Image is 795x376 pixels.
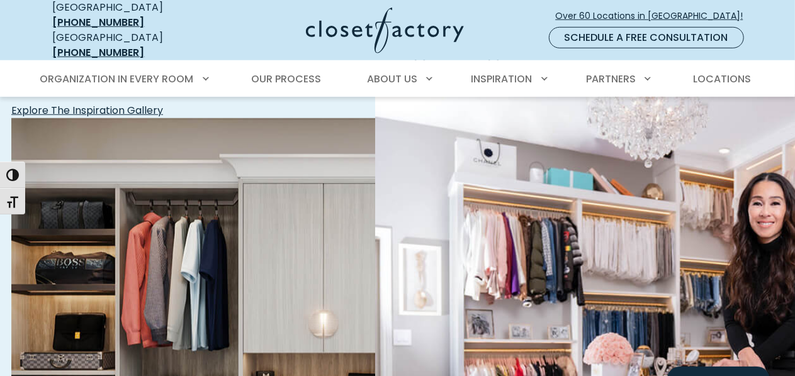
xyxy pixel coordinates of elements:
[306,8,464,53] img: Closet Factory Logo
[11,103,163,118] span: Explore The Inspiration Gallery
[693,72,751,86] span: Locations
[586,72,636,86] span: Partners
[40,72,194,86] span: Organization in Every Room
[31,62,764,97] nav: Primary Menu
[53,30,207,60] div: [GEOGRAPHIC_DATA]
[251,72,321,86] span: Our Process
[556,9,753,23] span: Over 60 Locations in [GEOGRAPHIC_DATA]!
[549,27,744,48] a: Schedule a Free Consultation
[555,5,754,27] a: Over 60 Locations in [GEOGRAPHIC_DATA]!
[471,72,533,86] span: Inspiration
[367,72,417,86] span: About Us
[53,15,145,30] a: [PHONE_NUMBER]
[53,45,145,60] a: [PHONE_NUMBER]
